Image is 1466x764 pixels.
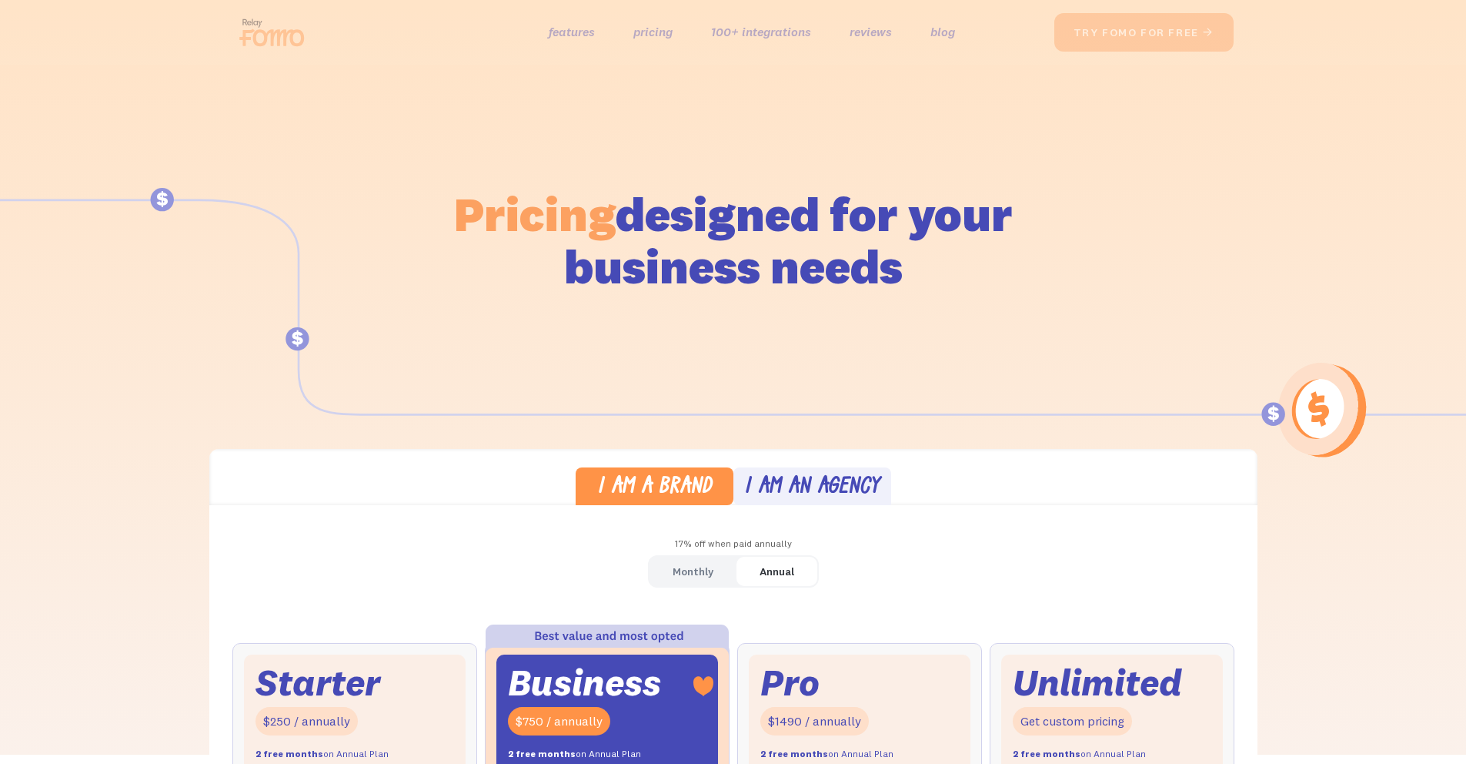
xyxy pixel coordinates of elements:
a: pricing [633,21,673,43]
strong: 2 free months [255,748,323,759]
h1: designed for your business needs [453,188,1014,293]
span: Pricing [454,184,616,243]
strong: 2 free months [508,748,576,759]
div: I am a brand [597,477,712,499]
a: 100+ integrations [711,21,811,43]
a: blog [930,21,955,43]
div: Get custom pricing [1013,707,1132,736]
strong: 2 free months [1013,748,1080,759]
a: reviews [850,21,892,43]
div: Monthly [673,561,713,583]
div: 17% off when paid annually [209,533,1257,555]
div: Starter [255,666,380,699]
div: $250 / annually [255,707,358,736]
div: $1490 / annually [760,707,869,736]
a: features [549,21,595,43]
div: Annual [760,561,794,583]
div: Business [508,666,661,699]
span:  [1202,25,1214,39]
strong: 2 free months [760,748,828,759]
div: I am an agency [744,477,880,499]
a: try fomo for free [1054,13,1234,52]
div: Unlimited [1013,666,1182,699]
div: Pro [760,666,820,699]
div: $750 / annually [508,707,610,736]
